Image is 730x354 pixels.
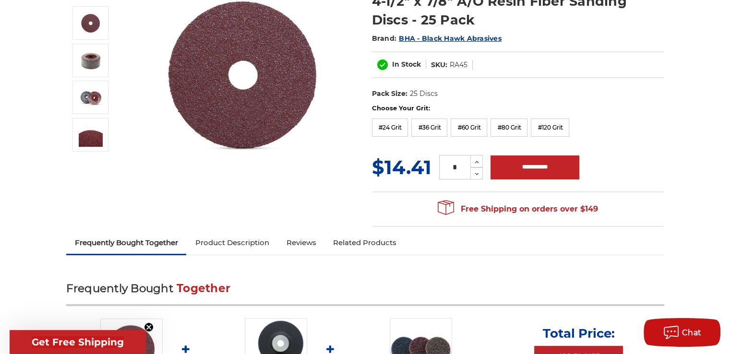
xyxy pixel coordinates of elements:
[644,318,720,347] button: Chat
[66,232,187,253] a: Frequently Bought Together
[431,60,447,70] dt: SKU:
[79,123,103,147] img: 4-1/2" x 7/8" A/O Resin Fiber Sanding Discs - 25 Pack
[438,200,598,219] span: Free Shipping on orders over $149
[372,104,664,113] label: Choose Your Grit:
[542,326,614,341] p: Total Price:
[372,155,431,179] span: $14.41
[324,232,405,253] a: Related Products
[409,89,437,99] dd: 25 Discs
[682,328,702,337] span: Chat
[392,60,421,69] span: In Stock
[372,34,397,43] span: Brand:
[177,282,230,295] span: Together
[79,85,103,109] img: 4-1/2" x 7/8" A/O Resin Fiber Sanding Discs - 25 Pack
[79,48,103,72] img: 4-1/2" x 7/8" A/O Resin Fiber Sanding Discs - 25 Pack
[450,60,467,70] dd: RA45
[372,89,407,99] dt: Pack Size:
[399,34,502,43] a: BHA - Black Hawk Abrasives
[79,12,103,35] img: 4.5 inch resin fiber disc
[186,232,277,253] a: Product Description
[144,322,154,332] button: Close teaser
[66,282,173,295] span: Frequently Bought
[277,232,324,253] a: Reviews
[32,336,124,348] span: Get Free Shipping
[10,330,146,354] div: Get Free ShippingClose teaser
